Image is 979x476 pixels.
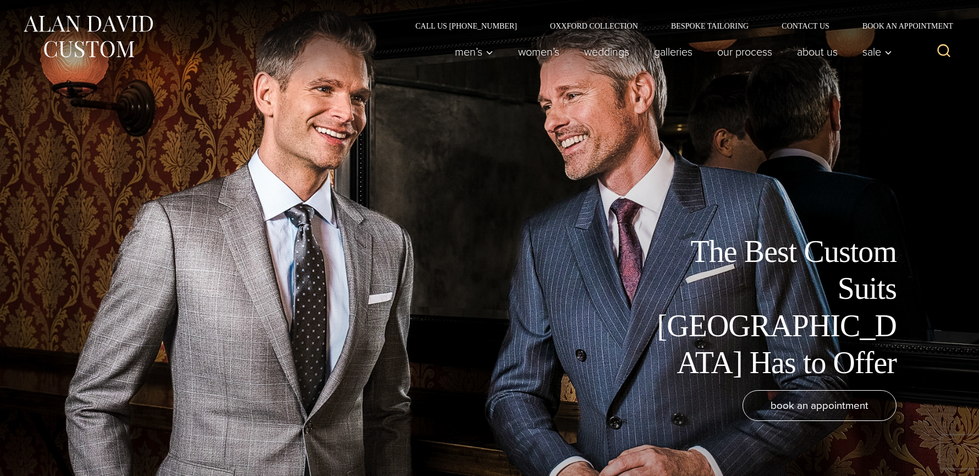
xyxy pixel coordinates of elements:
[765,22,846,30] a: Contact Us
[399,22,957,30] nav: Secondary Navigation
[642,41,705,63] a: Galleries
[785,41,850,63] a: About Us
[862,46,892,57] span: Sale
[743,390,897,421] a: book an appointment
[22,12,154,61] img: Alan David Custom
[705,41,785,63] a: Our Process
[654,22,765,30] a: Bespoke Tailoring
[931,39,957,65] button: View Search Form
[771,397,868,413] span: book an appointment
[399,22,533,30] a: Call Us [PHONE_NUMBER]
[443,41,898,63] nav: Primary Navigation
[506,41,572,63] a: Women’s
[572,41,642,63] a: weddings
[846,22,957,30] a: Book an Appointment
[455,46,493,57] span: Men’s
[649,233,897,381] h1: The Best Custom Suits [GEOGRAPHIC_DATA] Has to Offer
[533,22,654,30] a: Oxxford Collection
